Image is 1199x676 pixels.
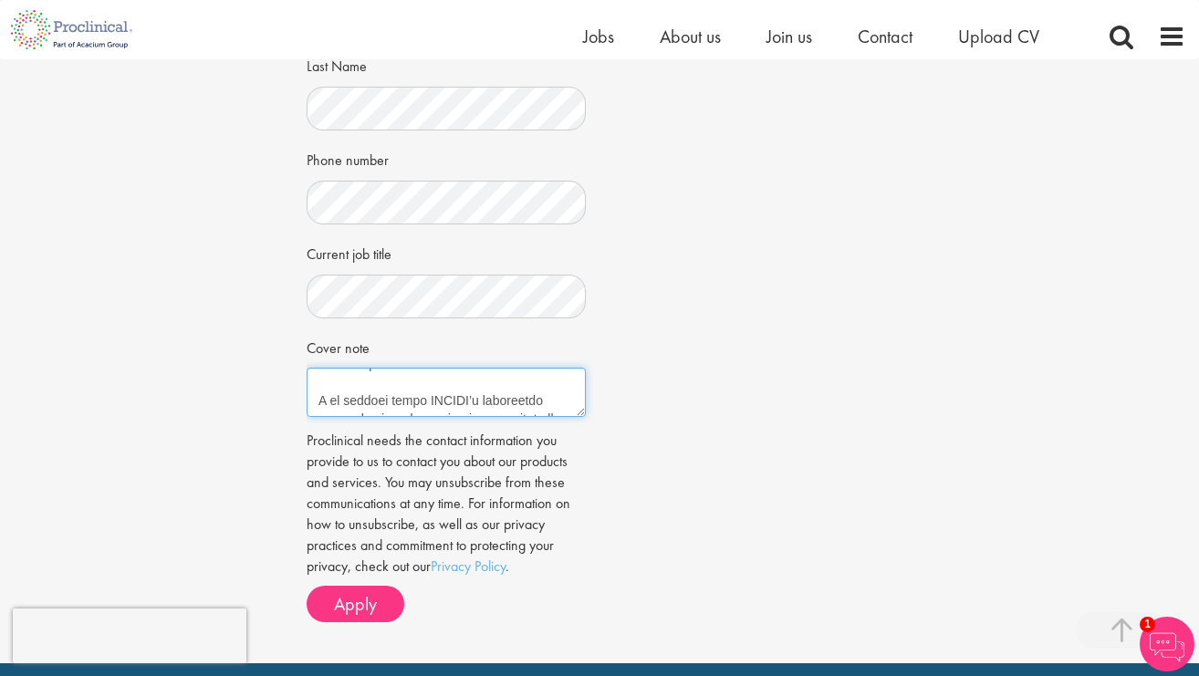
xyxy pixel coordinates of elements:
[958,25,1039,48] a: Upload CV
[1140,617,1155,632] span: 1
[583,25,614,48] a: Jobs
[334,592,377,616] span: Apply
[307,238,391,265] label: Current job title
[660,25,721,48] a: About us
[766,25,812,48] a: Join us
[307,332,370,359] label: Cover note
[307,431,586,577] p: Proclinical needs the contact information you provide to us to contact you about our products and...
[307,50,367,78] label: Last Name
[307,144,389,172] label: Phone number
[431,556,506,576] a: Privacy Policy
[858,25,912,48] a: Contact
[1140,617,1194,671] img: Chatbot
[13,608,246,663] iframe: reCAPTCHA
[307,586,404,622] button: Apply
